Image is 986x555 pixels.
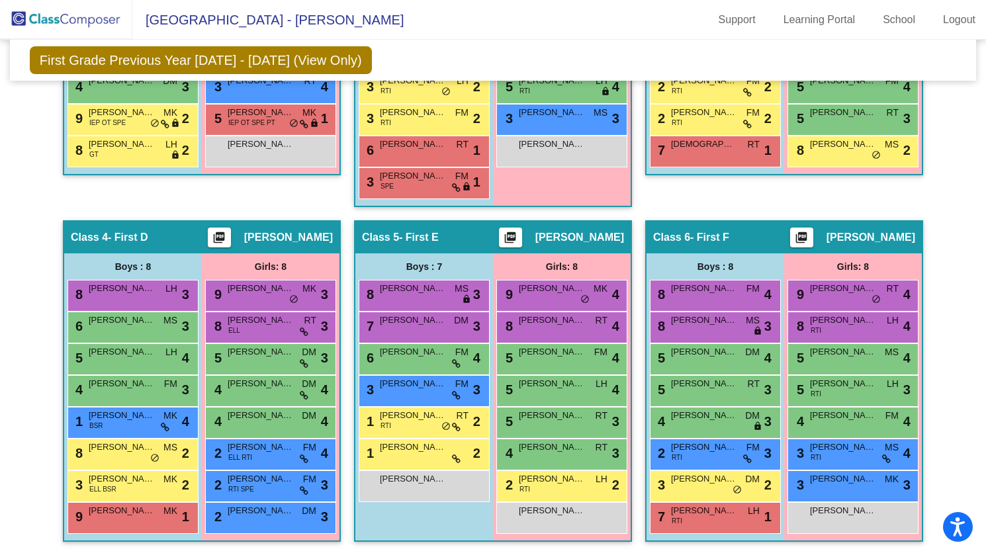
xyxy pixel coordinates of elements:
[89,149,99,159] span: GT
[321,348,328,368] span: 3
[748,504,760,518] span: LH
[784,253,922,280] div: Girls: 8
[441,87,451,97] span: do_not_disturb_alt
[793,143,804,157] span: 8
[596,314,607,327] span: RT
[473,284,480,304] span: 3
[793,319,804,333] span: 8
[182,140,189,160] span: 2
[363,79,374,94] span: 3
[654,111,665,126] span: 2
[302,377,316,391] span: DM
[72,414,83,429] span: 1
[519,409,585,422] span: [PERSON_NAME]
[872,150,881,161] span: do_not_disturb_alt
[753,326,762,337] span: lock
[764,140,772,160] span: 1
[211,319,222,333] span: 8
[228,282,294,295] span: [PERSON_NAME]
[321,316,328,336] span: 3
[381,181,394,191] span: SPE
[462,182,471,192] span: lock
[519,377,585,390] span: [PERSON_NAME]
[454,314,469,327] span: DM
[363,446,374,460] span: 1
[753,421,762,432] span: lock
[519,86,530,96] span: RTI
[228,138,294,151] span: [PERSON_NAME]
[746,314,760,327] span: MS
[473,77,480,97] span: 2
[653,231,690,244] span: Class 6
[228,484,254,494] span: RTI SPE
[228,106,294,119] span: [PERSON_NAME]
[596,409,607,423] span: RT
[163,441,177,454] span: MS
[654,382,665,397] span: 5
[654,478,665,492] span: 3
[211,351,222,365] span: 5
[380,106,446,119] span: [PERSON_NAME]
[654,287,665,302] span: 8
[303,472,316,486] span: FM
[612,316,619,336] span: 4
[211,79,222,94] span: 3
[580,294,590,305] span: do_not_disturb_alt
[519,484,530,494] span: RTI
[519,504,585,517] span: [PERSON_NAME]
[72,79,83,94] span: 4
[872,9,926,30] a: School
[321,108,328,128] span: 1
[502,231,518,249] mat-icon: picture_as_pdf
[380,169,446,183] span: [PERSON_NAME]
[89,138,155,151] span: [PERSON_NAME]
[612,443,619,463] span: 3
[764,316,772,336] span: 3
[810,472,876,486] span: [PERSON_NAME]
[810,106,876,119] span: [PERSON_NAME]
[473,348,480,368] span: 4
[64,253,202,280] div: Boys : 8
[72,478,83,492] span: 3
[793,382,804,397] span: 5
[380,282,446,295] span: [PERSON_NAME] L'Huillier
[811,389,821,399] span: RTI
[502,478,513,492] span: 2
[363,414,374,429] span: 1
[671,472,737,486] span: [PERSON_NAME]
[228,472,294,486] span: [PERSON_NAME]
[764,443,772,463] span: 3
[810,282,876,295] span: [PERSON_NAME]
[302,345,316,359] span: DM
[519,138,585,151] span: [PERSON_NAME]
[228,504,294,517] span: [PERSON_NAME]
[932,9,986,30] a: Logout
[594,282,607,296] span: MK
[671,138,737,151] span: [DEMOGRAPHIC_DATA][PERSON_NAME]
[89,409,155,422] span: [PERSON_NAME]
[182,284,189,304] span: 3
[71,231,108,244] span: Class 4
[89,118,126,128] span: IEP OT SPE
[380,441,446,454] span: [PERSON_NAME]
[612,380,619,400] span: 4
[321,411,328,431] span: 4
[163,74,177,88] span: DM
[457,74,469,88] span: LH
[519,441,585,454] span: [PERSON_NAME]
[473,316,480,336] span: 3
[211,287,222,302] span: 9
[473,172,480,192] span: 1
[519,472,585,486] span: [PERSON_NAME]
[363,143,374,157] span: 6
[596,377,607,391] span: LH
[746,441,760,454] span: FM
[89,282,155,295] span: [PERSON_NAME]
[304,314,316,327] span: RT
[355,253,493,280] div: Boys : 7
[764,380,772,400] span: 3
[211,111,222,126] span: 5
[810,441,876,454] span: [PERSON_NAME]
[793,79,804,94] span: 5
[671,409,737,422] span: [PERSON_NAME]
